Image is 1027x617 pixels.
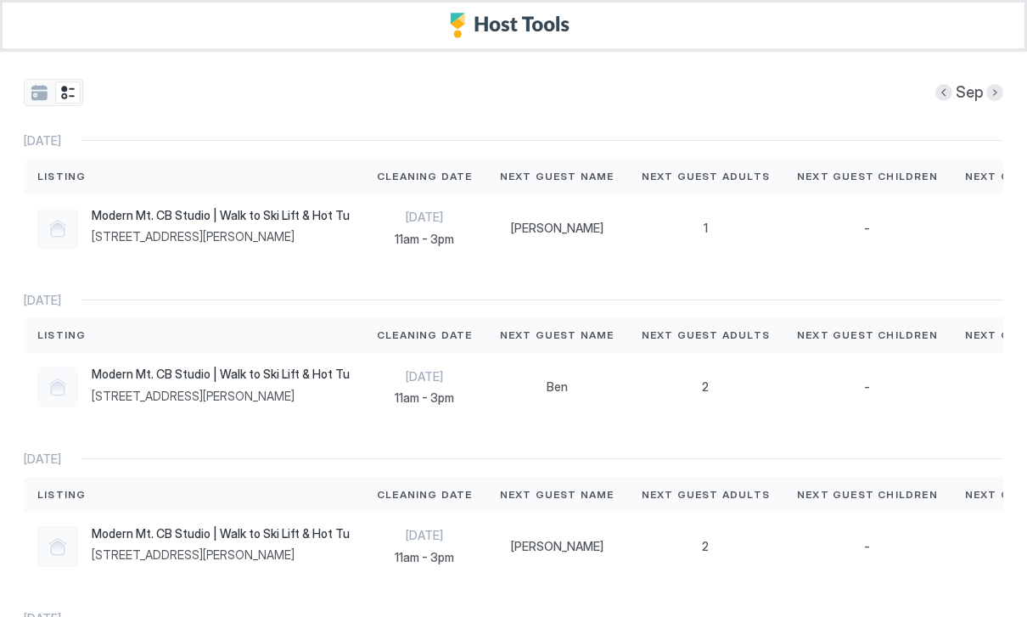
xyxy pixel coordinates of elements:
span: Cleaning Date [377,328,473,343]
button: Previous month [935,84,952,101]
span: [DATE] [24,293,61,308]
span: Next Guest Children [797,328,938,343]
span: [STREET_ADDRESS][PERSON_NAME] [92,229,350,244]
span: [DATE] [377,369,473,384]
span: [STREET_ADDRESS][PERSON_NAME] [92,547,350,563]
span: Listing [37,169,86,184]
span: Next Guest Adults [642,328,770,343]
span: Next Guest Name [500,487,615,502]
span: 2 [702,379,709,395]
span: Listing [37,328,86,343]
span: 11am - 3pm [377,232,473,247]
span: [DATE] [377,210,473,225]
span: Sep [956,83,983,103]
span: Listing [37,487,86,502]
span: 1 [704,221,708,236]
span: [DATE] [24,133,61,149]
span: - [864,539,870,554]
span: Modern Mt. CB Studio | Walk to Ski Lift & Hot Tub! [92,526,350,541]
span: Next Guest Name [500,328,615,343]
span: 2 [702,539,709,554]
span: Cleaning Date [377,487,473,502]
span: 11am - 3pm [377,550,473,565]
span: [STREET_ADDRESS][PERSON_NAME] [92,389,350,404]
span: Modern Mt. CB Studio | Walk to Ski Lift & Hot Tub! [92,208,350,223]
span: [PERSON_NAME] [511,539,603,554]
span: Ben [547,379,568,395]
span: [PERSON_NAME] [511,221,603,236]
span: - [864,379,870,395]
span: Cleaning Date [377,169,473,184]
span: 11am - 3pm [377,390,473,406]
span: [DATE] [24,452,61,467]
button: Next month [986,84,1003,101]
span: - [864,221,870,236]
span: Modern Mt. CB Studio | Walk to Ski Lift & Hot Tub! [92,367,350,382]
span: Next Guest Children [797,169,938,184]
div: tab-group [24,79,83,106]
a: Host Tools Logo [450,13,577,38]
span: Next Guest Children [797,487,938,502]
span: Next Guest Adults [642,169,770,184]
span: Next Guest Name [500,169,615,184]
span: Next Guest Adults [642,487,770,502]
span: [DATE] [377,528,473,543]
